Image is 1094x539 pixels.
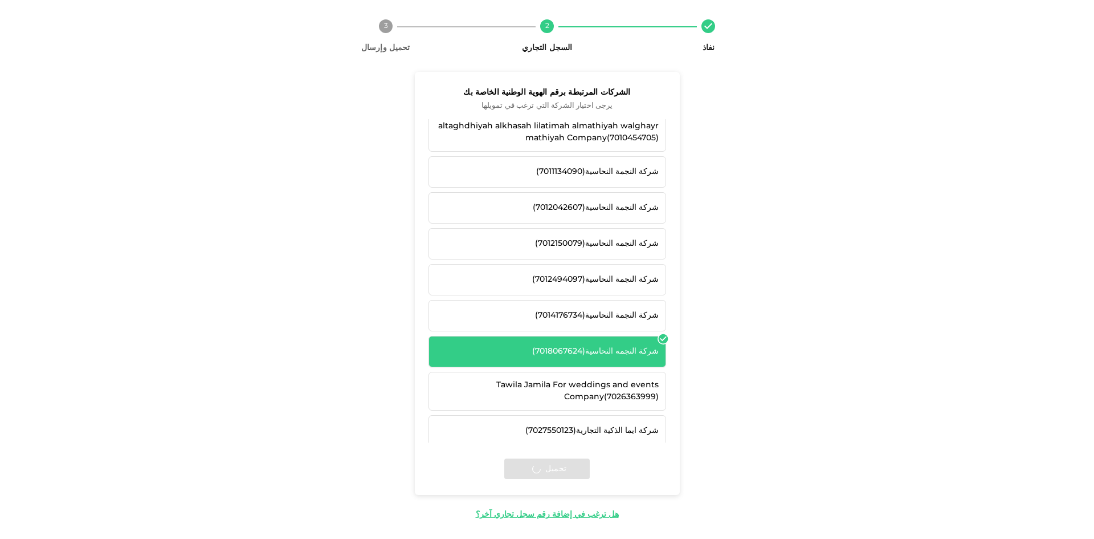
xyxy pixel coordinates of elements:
div: Tawila Jamila For weddings and events Company [436,379,659,403]
span: ( 7010454705 ) [607,134,659,142]
div: هل ترغب في إضافة رقم سجل تجاري آخر؟ [476,509,619,521]
span: نفاذ [703,44,715,52]
span: ( 7012150079 ) [535,240,585,248]
span: ( 7026363999 ) [604,393,659,401]
span: تحميل وإرسال [361,44,410,52]
div: شركة النجمه النحاسية [436,346,659,358]
span: يرجى اختيار الشركة التي ترغب في تمويلها [428,100,666,113]
span: ( 7012494097 ) [532,275,585,283]
span: السجل التجاري [522,44,573,52]
text: 2 [545,23,549,30]
span: ( 7027550123 ) [525,427,576,435]
div: شركة النجمة النحاسية [436,202,659,214]
span: ( 7011134090 ) [536,168,585,176]
text: 3 [383,23,387,30]
div: شركة ايما الذكية التجارية [436,425,659,437]
div: شركة النجمه النحاسية [436,238,659,250]
div: شركة النجمة النحاسية [436,310,659,322]
span: الشركات المرتبطة برقم الهوية الوطنية الخاصة بك [428,86,666,100]
span: ( 7014176734 ) [535,311,585,319]
span: ( 7018067624 ) [532,347,585,355]
div: altaghdhiyah alkhasah lilatimah almathiyah walghayr mathiyah Company [436,120,659,144]
div: شركة النجمة النحاسية [436,274,659,286]
span: ( 7012042607 ) [533,204,585,212]
div: شركة النجمة النحاسية [436,166,659,178]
